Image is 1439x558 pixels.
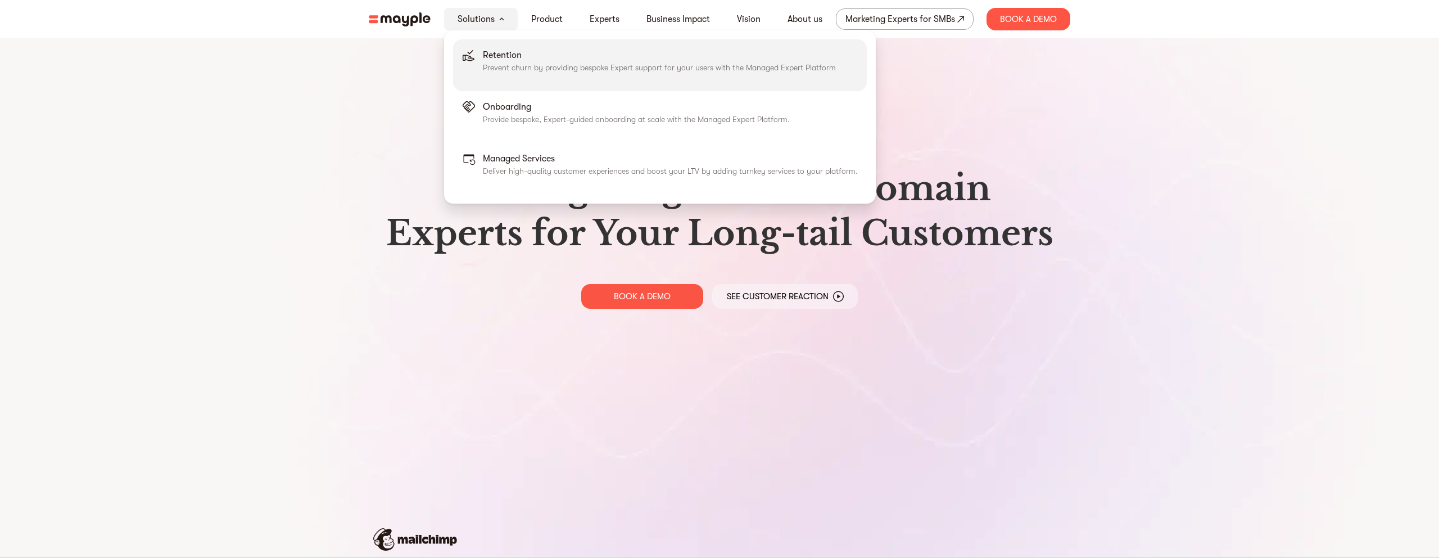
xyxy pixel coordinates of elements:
img: mayple-logo [369,12,431,26]
p: Prevent churn by providing bespoke Expert support for your users with the Managed Expert Platform [483,62,836,73]
p: Deliver high-quality customer experiences and boost your LTV by adding turnkey services to your p... [483,165,858,177]
div: Book A Demo [987,8,1070,30]
a: Onboarding Provide bespoke, Expert-guided onboarding at scale with the Managed Expert Platform. [453,91,867,143]
a: BOOK A DEMO [581,284,703,309]
a: Vision [737,12,761,26]
a: See Customer Reaction [712,284,858,309]
a: Experts [590,12,619,26]
a: Solutions [458,12,495,26]
a: Business Impact [646,12,710,26]
p: Managed Services [483,152,858,165]
p: BOOK A DEMO [614,291,671,302]
a: About us [788,12,822,26]
a: Marketing Experts for SMBs [836,8,974,30]
div: Marketing Experts for SMBs [845,11,955,27]
img: mailchimp-logo [373,528,457,551]
p: Provide bespoke, Expert-guided onboarding at scale with the Managed Expert Platform. [483,114,790,125]
p: Onboarding [483,100,790,114]
h1: Leverage High-Touch Domain Experts for Your Long-tail Customers [378,166,1061,256]
img: arrow-down [499,17,504,21]
a: Retention Prevent churn by providing bespoke Expert support for your users with the Managed Exper... [453,39,867,91]
a: Managed Services Deliver high-quality customer experiences and boost your LTV by adding turnkey s... [453,143,867,195]
iframe: Chat Widget [1383,504,1439,558]
a: Product [531,12,563,26]
p: See Customer Reaction [727,291,829,302]
p: Retention [483,48,836,62]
